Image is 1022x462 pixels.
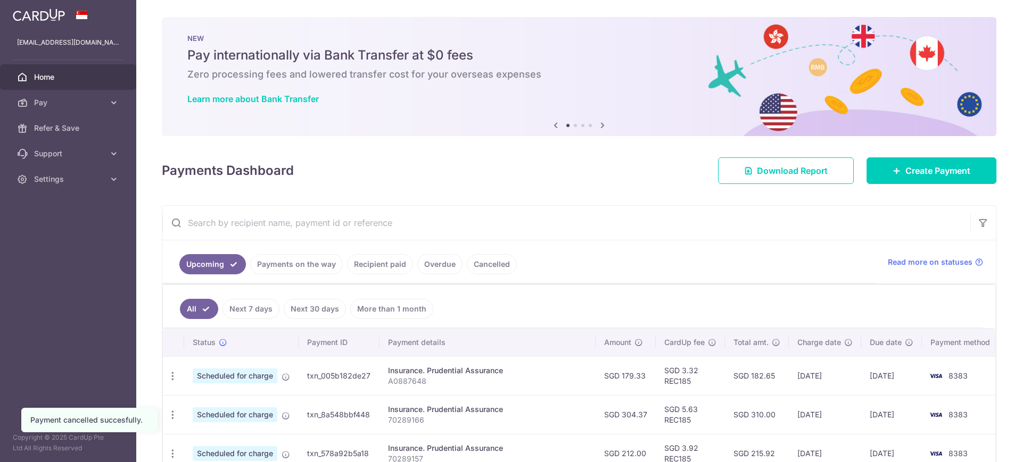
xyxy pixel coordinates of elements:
[187,47,971,64] h5: Pay internationally via Bank Transfer at $0 fees
[733,337,769,348] span: Total amt.
[34,148,104,159] span: Support
[299,329,380,356] th: Payment ID
[250,254,343,274] a: Payments on the way
[861,395,922,434] td: [DATE]
[925,447,946,460] img: Bank Card
[888,257,983,267] a: Read more on statuses
[596,395,656,434] td: SGD 304.37
[380,329,596,356] th: Payment details
[388,365,587,376] div: Insurance. Prudential Assurance
[870,337,902,348] span: Due date
[34,123,104,133] span: Refer & Save
[954,430,1011,457] iframe: Opens a widget where you can find more information
[922,329,1003,356] th: Payment method
[193,368,277,383] span: Scheduled for charge
[861,356,922,395] td: [DATE]
[179,254,246,274] a: Upcoming
[350,299,433,319] a: More than 1 month
[222,299,279,319] a: Next 7 days
[867,157,996,184] a: Create Payment
[757,164,828,177] span: Download Report
[162,17,996,136] img: Bank transfer banner
[162,161,294,180] h4: Payments Dashboard
[725,356,789,395] td: SGD 182.65
[388,376,587,387] p: A0887648
[299,395,380,434] td: txn_8a548bbf448
[193,407,277,422] span: Scheduled for charge
[949,410,968,419] span: 8383
[34,174,104,184] span: Settings
[187,34,971,43] p: NEW
[193,337,216,348] span: Status
[17,37,119,48] p: [EMAIL_ADDRESS][DOMAIN_NAME]
[13,9,65,21] img: CardUp
[34,72,104,82] span: Home
[388,443,587,453] div: Insurance. Prudential Assurance
[949,371,968,380] span: 8383
[187,68,971,81] h6: Zero processing fees and lowered transfer cost for your overseas expenses
[718,157,854,184] a: Download Report
[299,356,380,395] td: txn_005b182de27
[905,164,970,177] span: Create Payment
[417,254,463,274] a: Overdue
[162,206,970,240] input: Search by recipient name, payment id or reference
[187,94,319,104] a: Learn more about Bank Transfer
[388,415,587,425] p: 70289166
[925,408,946,421] img: Bank Card
[388,404,587,415] div: Insurance. Prudential Assurance
[789,395,861,434] td: [DATE]
[467,254,517,274] a: Cancelled
[888,257,972,267] span: Read more on statuses
[925,369,946,382] img: Bank Card
[180,299,218,319] a: All
[193,446,277,461] span: Scheduled for charge
[656,356,725,395] td: SGD 3.32 REC185
[30,415,149,425] div: Payment cancelled succesfully.
[789,356,861,395] td: [DATE]
[725,395,789,434] td: SGD 310.00
[596,356,656,395] td: SGD 179.33
[34,97,104,108] span: Pay
[797,337,841,348] span: Charge date
[656,395,725,434] td: SGD 5.63 REC185
[664,337,705,348] span: CardUp fee
[284,299,346,319] a: Next 30 days
[949,449,968,458] span: 8383
[604,337,631,348] span: Amount
[347,254,413,274] a: Recipient paid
